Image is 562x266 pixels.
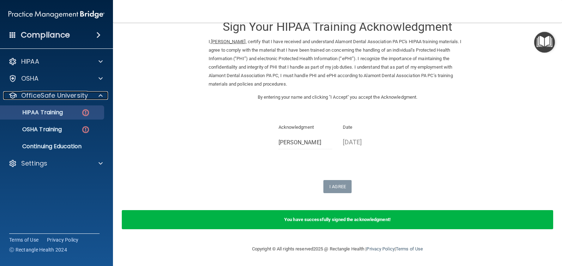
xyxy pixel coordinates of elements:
[8,74,103,83] a: OSHA
[81,125,90,134] img: danger-circle.6113f641.png
[21,57,39,66] p: HIPAA
[21,159,47,168] p: Settings
[209,238,466,260] div: Copyright © All rights reserved 2025 @ Rectangle Health | |
[81,108,90,117] img: danger-circle.6113f641.png
[5,109,63,116] p: HIPAA Training
[284,217,391,222] b: You have successfully signed the acknowledgment!
[5,143,101,150] p: Continuing Education
[47,236,79,243] a: Privacy Policy
[8,57,103,66] a: HIPAA
[279,136,333,149] input: Full Name
[8,91,103,100] a: OfficeSafe University
[211,39,245,44] ins: [PERSON_NAME]
[21,91,88,100] p: OfficeSafe University
[5,126,62,133] p: OSHA Training
[323,180,352,193] button: I Agree
[8,159,103,168] a: Settings
[21,74,39,83] p: OSHA
[534,32,555,53] button: Open Resource Center
[21,30,70,40] h4: Compliance
[366,246,394,251] a: Privacy Policy
[209,37,466,88] p: I, , certify that I have received and understand Alamont Dental Association PA PC's HIPAA trainin...
[343,123,397,132] p: Date
[279,123,333,132] p: Acknowledgment
[8,7,104,22] img: PMB logo
[9,246,67,253] span: Ⓒ Rectangle Health 2024
[209,20,466,33] h3: Sign Your HIPAA Training Acknowledgment
[343,136,397,148] p: [DATE]
[9,236,38,243] a: Terms of Use
[396,246,423,251] a: Terms of Use
[209,93,466,102] p: By entering your name and clicking "I Accept" you accept the Acknowledgment.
